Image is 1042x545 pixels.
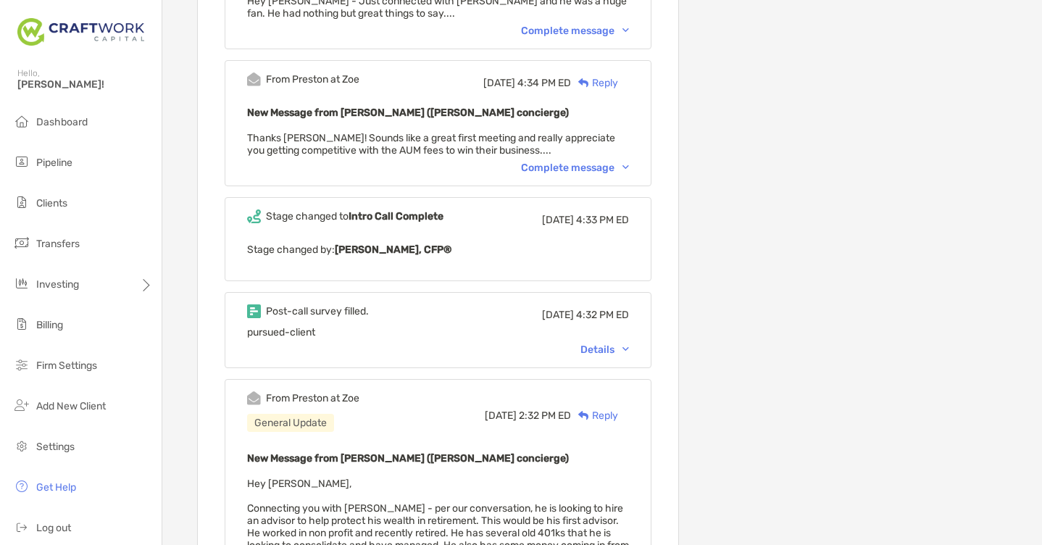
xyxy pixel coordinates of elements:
[13,437,30,454] img: settings icon
[17,6,144,58] img: Zoe Logo
[266,305,369,317] div: Post-call survey filled.
[17,78,153,91] span: [PERSON_NAME]!
[247,72,261,86] img: Event icon
[13,153,30,170] img: pipeline icon
[349,210,443,222] b: Intro Call Complete
[13,478,30,495] img: get-help icon
[36,441,75,453] span: Settings
[36,238,80,250] span: Transfers
[622,28,629,33] img: Chevron icon
[542,214,574,226] span: [DATE]
[576,309,629,321] span: 4:32 PM ED
[13,234,30,251] img: transfers icon
[36,278,79,291] span: Investing
[622,165,629,170] img: Chevron icon
[483,77,515,89] span: [DATE]
[571,408,618,423] div: Reply
[13,396,30,414] img: add_new_client icon
[247,107,569,119] b: New Message from [PERSON_NAME] ([PERSON_NAME] concierge)
[36,197,67,209] span: Clients
[578,78,589,88] img: Reply icon
[519,409,571,422] span: 2:32 PM ED
[571,75,618,91] div: Reply
[622,347,629,351] img: Chevron icon
[13,315,30,333] img: billing icon
[36,522,71,534] span: Log out
[266,73,359,86] div: From Preston at Zoe
[36,319,63,331] span: Billing
[266,392,359,404] div: From Preston at Zoe
[36,481,76,494] span: Get Help
[247,209,261,223] img: Event icon
[247,132,615,157] span: Thanks [PERSON_NAME]! Sounds like a great first meeting and really appreciate you getting competi...
[485,409,517,422] span: [DATE]
[247,241,629,259] p: Stage changed by:
[266,210,443,222] div: Stage changed to
[13,275,30,292] img: investing icon
[36,359,97,372] span: Firm Settings
[542,309,574,321] span: [DATE]
[36,157,72,169] span: Pipeline
[247,391,261,405] img: Event icon
[13,112,30,130] img: dashboard icon
[36,400,106,412] span: Add New Client
[521,25,629,37] div: Complete message
[247,326,315,338] span: pursued-client
[335,244,451,256] b: [PERSON_NAME], CFP®
[578,411,589,420] img: Reply icon
[521,162,629,174] div: Complete message
[13,356,30,373] img: firm-settings icon
[517,77,571,89] span: 4:34 PM ED
[247,414,334,432] div: General Update
[580,344,629,356] div: Details
[247,304,261,318] img: Event icon
[247,452,569,465] b: New Message from [PERSON_NAME] ([PERSON_NAME] concierge)
[36,116,88,128] span: Dashboard
[576,214,629,226] span: 4:33 PM ED
[13,518,30,536] img: logout icon
[13,194,30,211] img: clients icon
